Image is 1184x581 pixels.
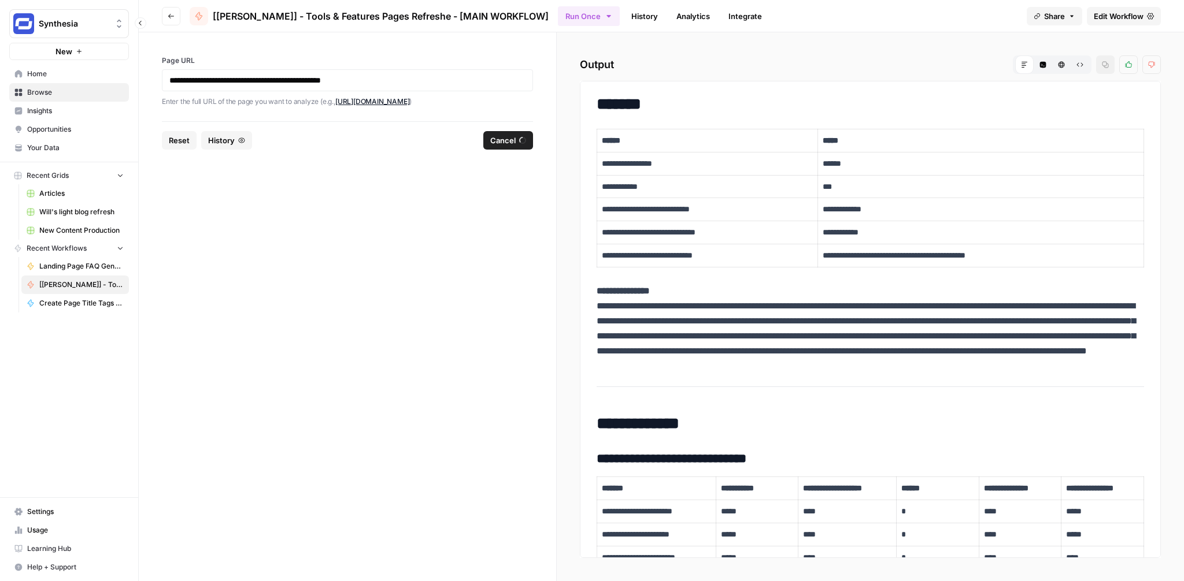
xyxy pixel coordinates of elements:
a: Your Data [9,139,129,157]
a: [URL][DOMAIN_NAME] [335,97,410,106]
span: Settings [27,506,124,517]
span: Opportunities [27,124,124,135]
a: Articles [21,184,129,203]
span: New Content Production [39,225,124,236]
span: Home [27,69,124,79]
span: Will's light blog refresh [39,207,124,217]
a: Create Page Title Tags & Meta Descriptions [21,294,129,312]
button: Run Once [558,6,620,26]
a: Usage [9,521,129,539]
button: Workspace: Synthesia [9,9,129,38]
a: Analytics [669,7,717,25]
a: Insights [9,102,129,120]
span: Help + Support [27,562,124,572]
a: Opportunities [9,120,129,139]
button: Cancel [483,131,533,150]
a: [[PERSON_NAME]] - Tools & Features Pages Refreshe - [MAIN WORKFLOW] [190,7,549,25]
span: Learning Hub [27,543,124,554]
span: Cancel [490,135,516,146]
span: New [55,46,72,57]
button: Reset [162,131,197,150]
a: Edit Workflow [1087,7,1161,25]
button: Help + Support [9,558,129,576]
button: Recent Grids [9,167,129,184]
span: [[PERSON_NAME]] - Tools & Features Pages Refreshe - [MAIN WORKFLOW] [213,9,549,23]
a: Browse [9,83,129,102]
span: Reset [169,135,190,146]
a: Settings [9,502,129,521]
span: Recent Grids [27,170,69,181]
p: Enter the full URL of the page you want to analyze (e.g., ) [162,96,533,107]
a: [[PERSON_NAME]] - Tools & Features Pages Refreshe - [MAIN WORKFLOW] [21,275,129,294]
a: Integrate [721,7,769,25]
span: Recent Workflows [27,243,87,254]
span: Share [1044,10,1065,22]
button: Share [1027,7,1082,25]
button: New [9,43,129,60]
span: Synthesia [39,18,109,29]
a: New Content Production [21,221,129,240]
a: Will's light blog refresh [21,203,129,221]
button: History [201,131,252,150]
a: Home [9,65,129,83]
span: Articles [39,188,124,199]
span: Your Data [27,143,124,153]
a: Landing Page FAQ Generator [21,257,129,275]
button: Recent Workflows [9,240,129,257]
span: [[PERSON_NAME]] - Tools & Features Pages Refreshe - [MAIN WORKFLOW] [39,280,124,290]
span: Edit Workflow [1094,10,1144,22]
a: Learning Hub [9,539,129,558]
span: History [208,135,235,146]
span: Browse [27,87,124,98]
span: Insights [27,106,124,116]
span: Create Page Title Tags & Meta Descriptions [39,298,124,308]
span: Landing Page FAQ Generator [39,261,124,271]
label: Page URL [162,55,533,66]
h2: Output [580,55,1161,74]
a: History [624,7,665,25]
img: Synthesia Logo [13,13,34,34]
span: Usage [27,525,124,535]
